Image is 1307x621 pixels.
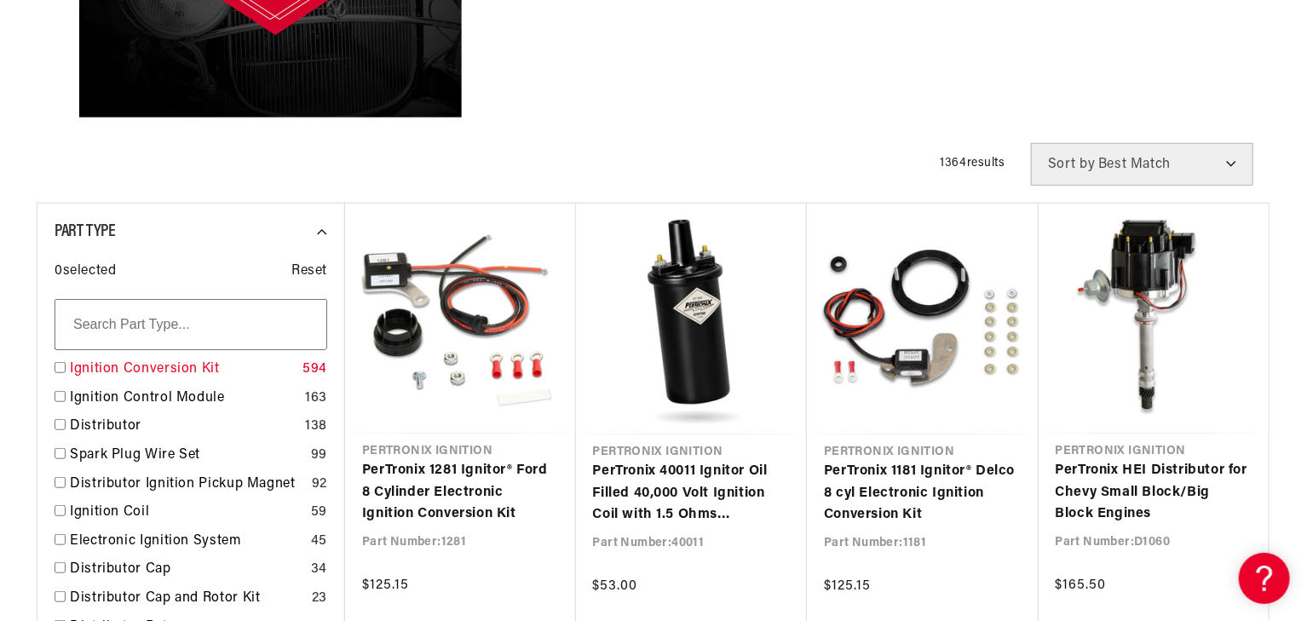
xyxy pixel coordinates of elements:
div: 99 [311,445,327,467]
span: Reset [291,261,327,283]
select: Sort by [1031,143,1253,186]
span: 1364 results [940,157,1005,170]
div: 594 [302,359,327,381]
div: 138 [305,416,327,438]
a: Distributor Ignition Pickup Magnet [70,474,305,496]
span: Part Type [55,223,115,240]
a: PerTronix 1181 Ignitor® Delco 8 cyl Electronic Ignition Conversion Kit [824,461,1022,526]
div: 92 [312,474,327,496]
a: Distributor [70,416,298,438]
input: Search Part Type... [55,299,327,350]
div: 23 [312,588,327,610]
a: Distributor Cap and Rotor Kit [70,588,305,610]
span: Sort by [1048,158,1095,171]
div: 59 [311,502,327,524]
a: Ignition Control Module [70,388,298,410]
div: 45 [311,531,327,553]
div: 34 [311,559,327,581]
a: Spark Plug Wire Set [70,445,304,467]
a: Distributor Cap [70,559,304,581]
a: PerTronix 40011 Ignitor Oil Filled 40,000 Volt Ignition Coil with 1.5 Ohms Resistance in Black [593,461,791,526]
a: Electronic Ignition System [70,531,304,553]
a: PerTronix 1281 Ignitor® Ford 8 Cylinder Electronic Ignition Conversion Kit [362,460,559,526]
a: PerTronix HEI Distributor for Chevy Small Block/Big Block Engines [1056,460,1252,526]
div: 163 [305,388,327,410]
span: 0 selected [55,261,116,283]
a: Ignition Conversion Kit [70,359,296,381]
a: Ignition Coil [70,502,304,524]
